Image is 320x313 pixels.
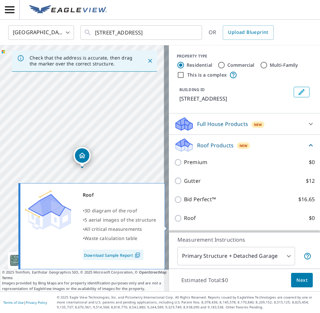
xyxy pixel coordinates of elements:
div: [GEOGRAPHIC_DATA] [8,23,74,42]
div: Roof [83,190,156,200]
button: Close [146,57,154,65]
button: Next [291,273,313,288]
label: Multi-Family [270,62,298,68]
p: $0 [309,214,315,222]
a: Terms of Use [3,300,24,305]
p: Roof Products [197,141,234,149]
label: Residential [187,62,212,68]
div: Aerial [8,252,57,269]
p: Roof [184,214,196,222]
p: Gutter [184,177,201,185]
label: This is a complex [187,72,227,78]
p: Full House Products [197,120,248,128]
span: New [240,143,248,148]
button: Edit building 1 [294,87,309,97]
span: Upload Blueprint [228,28,268,36]
a: Upload Blueprint [223,25,273,40]
p: Measurement Instructions [177,236,311,244]
p: Bid Perfect™ [184,195,216,204]
img: Premium [25,190,71,230]
span: 3D diagram of the roof [84,207,137,214]
p: BUILDING ID [179,87,205,92]
p: Estimated Total: $0 [176,273,233,287]
p: | [3,301,47,304]
p: © 2025 Eagle View Technologies, Inc. and Pictometry International Corp. All Rights Reserved. Repo... [57,295,317,310]
div: Primary Structure + Detached Garage [177,247,295,265]
p: Premium [184,158,207,166]
div: • [83,206,156,215]
p: $16.65 [298,195,315,204]
a: EV Logo [25,1,111,19]
span: Next [296,276,308,284]
div: • [83,234,156,243]
a: Privacy Policy [26,300,47,305]
p: Check that the address is accurate, then drag the marker over the correct structure. [30,55,135,67]
div: Full House ProductsNew [174,116,315,132]
div: PROPERTY TYPE [177,53,312,59]
span: © 2025 TomTom, Earthstar Geographics SIO, © 2025 Microsoft Corporation, © [2,270,167,280]
div: • [83,215,156,225]
div: • [83,225,156,234]
span: 5 aerial images of the structure [84,217,156,223]
label: Commercial [227,62,255,68]
a: Download Sample Report [83,250,143,260]
a: OpenStreetMap [139,270,167,275]
p: [STREET_ADDRESS] [179,95,291,103]
p: $0 [309,158,315,166]
div: OR [209,25,274,40]
div: Roof ProductsNew [174,137,315,153]
a: Terms [2,275,13,280]
span: Waste calculation table [84,235,137,241]
input: Search by address or latitude-longitude [95,23,189,42]
img: EV Logo [29,5,107,15]
span: All critical measurements [84,226,142,232]
img: Pdf Icon [133,252,142,258]
span: Your report will include the primary structure and a detached garage if one exists. [304,252,311,260]
div: Dropped pin, building 1, Residential property, 14 Indian Trl Hilton Head Island, SC 29926 [74,147,91,167]
span: New [254,122,262,127]
p: $12 [306,177,315,185]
